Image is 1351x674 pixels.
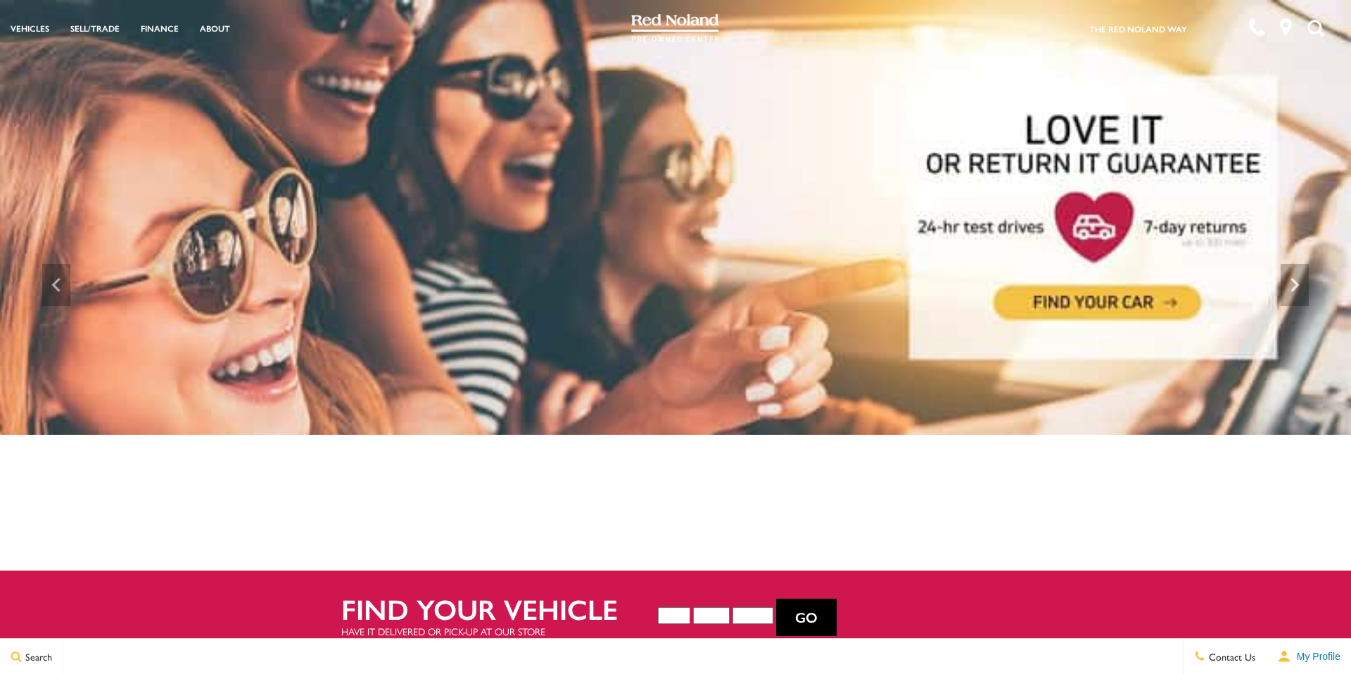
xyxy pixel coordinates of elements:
select: Vehicle Year [658,607,690,624]
select: Vehicle Model [732,607,773,624]
span: Contact Us [1205,649,1255,663]
img: Red Noland Pre-Owned [631,14,720,42]
a: The Red Noland Way [1089,23,1187,35]
h2: Find your vehicle [341,593,658,624]
span: My Profile [1291,651,1340,662]
button: Open the search field [1302,1,1330,56]
select: Vehicle Make [693,607,730,624]
a: Red Noland Pre-Owned [631,19,720,33]
span: Search [22,649,52,663]
p: Have it delivered or pick-up at our store [341,624,658,638]
button: user-profile-menu [1267,639,1351,674]
button: Go [776,599,837,637]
